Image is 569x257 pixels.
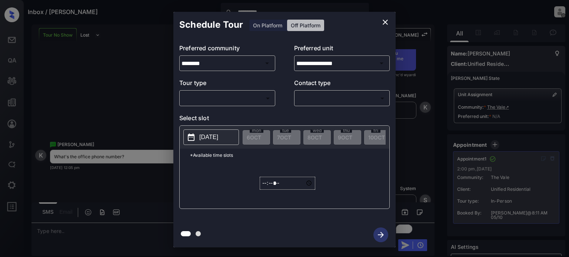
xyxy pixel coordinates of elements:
p: Preferred community [179,44,275,55]
p: Contact type [294,78,390,90]
p: [DATE] [199,133,218,142]
p: Select slot [179,114,390,125]
p: Preferred unit [294,44,390,55]
h2: Schedule Tour [173,12,249,38]
button: close [378,15,393,30]
button: Open [262,58,272,68]
button: Open [376,58,387,68]
p: Tour type [179,78,275,90]
p: *Available time slots [190,149,389,162]
button: [DATE] [183,129,239,145]
div: off-platform-time-select [260,162,315,205]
